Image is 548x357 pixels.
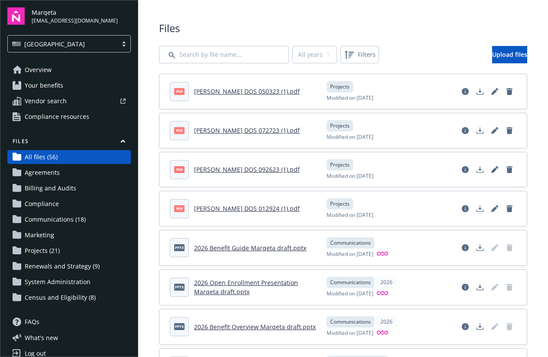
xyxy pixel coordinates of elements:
button: Files [7,138,131,148]
span: Delete document [503,241,516,255]
span: Vendor search [25,94,67,108]
a: All files (56) [7,150,131,164]
a: Download document [473,280,487,294]
span: All files (56) [25,150,58,164]
span: Projects [330,83,350,91]
span: pptx [174,323,185,330]
a: View file details [458,280,472,294]
a: 2026 Benefit Overview Marqeta draft.pptx [194,323,316,331]
a: [PERSON_NAME] DOS 072723 (1).pdf [194,126,300,134]
a: View file details [458,320,472,334]
a: Census and Eligibility (8) [7,291,131,305]
a: Vendor search [7,94,131,108]
a: Billing and Audits [7,181,131,195]
span: pdf [174,166,185,173]
a: 2026 Open Enrollment Presentation Marqeta draft.pptx [194,278,298,296]
a: Upload files [492,46,527,63]
a: Overview [7,63,131,77]
a: View file details [458,202,472,216]
span: Filters [342,48,377,62]
span: Agreements [25,166,60,180]
span: Renewals and Strategy (9) [25,259,100,273]
a: Edit document [488,202,502,216]
a: System Administration [7,275,131,289]
a: Marketing [7,228,131,242]
span: Files [159,21,527,36]
span: pptx [174,284,185,290]
span: Census and Eligibility (8) [25,291,96,305]
span: Modified on [DATE] [327,290,373,298]
span: Delete document [503,320,516,334]
span: Communications [330,278,371,286]
span: Modified on [DATE] [327,94,373,102]
a: Edit document [488,85,502,98]
a: Delete document [503,163,516,177]
a: Compliance [7,197,131,211]
a: Edit document [488,241,502,255]
a: Edit document [488,124,502,138]
span: Compliance resources [25,110,89,124]
span: Modified on [DATE] [327,133,373,141]
span: Edit document [488,280,502,294]
span: What ' s new [25,333,58,342]
span: pdf [174,88,185,95]
span: Communications [330,318,371,326]
span: Projects [330,200,350,208]
span: Overview [25,63,52,77]
span: Upload files [492,50,527,59]
a: Communications (18) [7,213,131,226]
span: Delete document [503,280,516,294]
button: Marqeta[EMAIL_ADDRESS][DOMAIN_NAME] [32,7,131,25]
a: Compliance resources [7,110,131,124]
span: [GEOGRAPHIC_DATA] [12,39,113,49]
a: [PERSON_NAME] DOS 050323 (1).pdf [194,87,300,95]
span: Filters [358,50,376,59]
span: Edit document [488,320,502,334]
span: [GEOGRAPHIC_DATA] [24,39,85,49]
span: Marketing [25,228,54,242]
div: 2026 [376,316,397,328]
button: Filters [340,46,379,63]
a: Delete document [503,202,516,216]
a: Your benefits [7,79,131,92]
span: System Administration [25,275,91,289]
span: Marqeta [32,8,118,17]
button: What's new [7,333,72,342]
a: View file details [458,85,472,98]
span: pdf [174,127,185,134]
span: [EMAIL_ADDRESS][DOMAIN_NAME] [32,17,118,25]
span: pdf [174,205,185,212]
img: navigator-logo.svg [7,7,25,25]
span: Modified on [DATE] [327,250,373,259]
span: Communications [330,239,371,247]
a: [PERSON_NAME] DOS 012924 (1).pdf [194,204,300,213]
span: pptx [174,244,185,251]
a: View file details [458,163,472,177]
div: 2026 [376,277,397,288]
a: Download document [473,163,487,177]
span: Modified on [DATE] [327,329,373,337]
a: [PERSON_NAME] DOS 092623 (1).pdf [194,165,300,174]
span: Projects [330,122,350,130]
input: Search by file name... [159,46,289,63]
a: 2026 Benefit Guide Marqeta draft.pptx [194,244,306,252]
a: Download document [473,320,487,334]
span: Communications (18) [25,213,86,226]
a: Renewals and Strategy (9) [7,259,131,273]
span: Modified on [DATE] [327,172,373,180]
a: FAQs [7,315,131,329]
span: Projects (21) [25,244,60,258]
a: View file details [458,124,472,138]
span: Compliance [25,197,59,211]
span: Modified on [DATE] [327,211,373,219]
a: Projects (21) [7,244,131,258]
a: Delete document [503,85,516,98]
a: Edit document [488,163,502,177]
a: Download document [473,85,487,98]
a: Download document [473,124,487,138]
